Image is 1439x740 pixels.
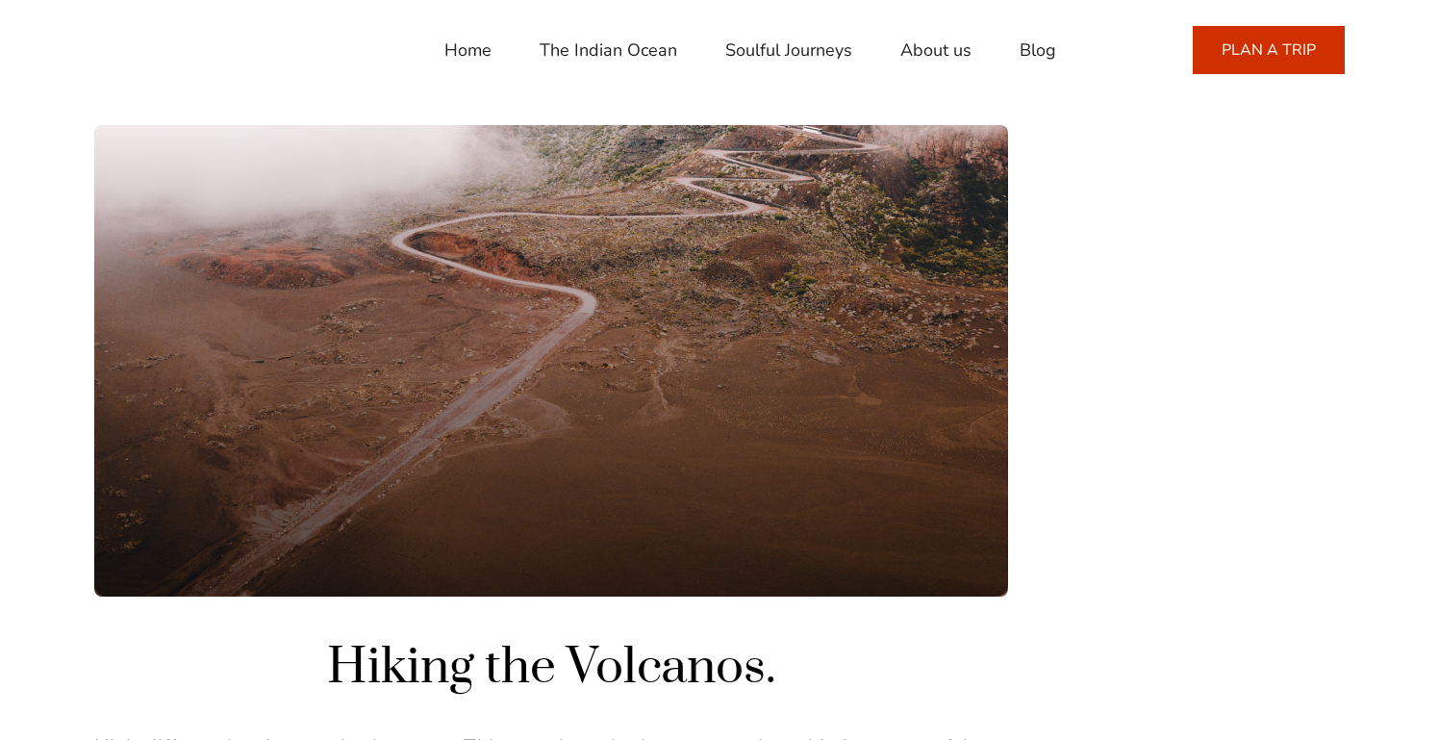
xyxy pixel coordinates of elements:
[725,27,852,73] a: Soulful Journeys
[540,27,677,73] a: The Indian Ocean
[1020,27,1056,73] a: Blog
[94,635,1008,700] h1: Hiking the Volcanos.
[1193,26,1345,74] a: PLAN A TRIP
[900,27,972,73] a: About us
[444,27,492,73] a: Home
